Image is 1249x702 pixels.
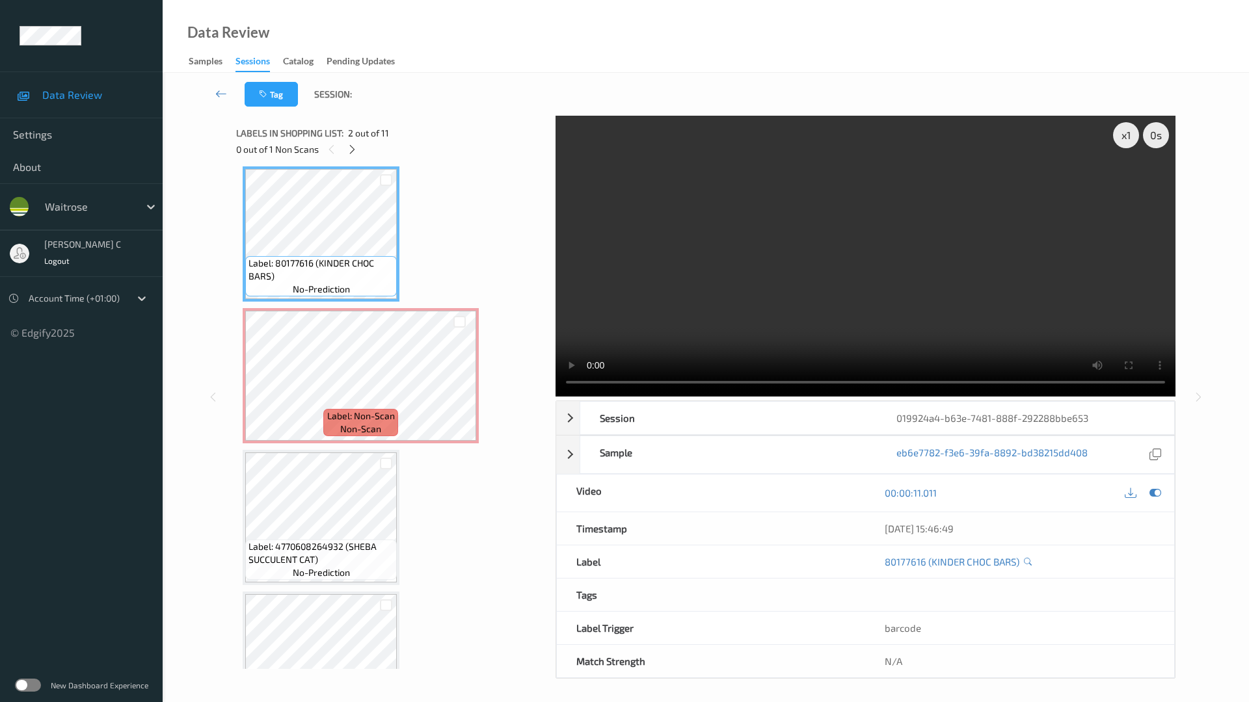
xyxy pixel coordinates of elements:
div: Session019924a4-b63e-7481-888f-292288bbe653 [556,401,1175,435]
span: Label: Non-Scan [327,409,395,422]
div: Match Strength [557,645,866,677]
div: Video [557,474,866,512]
div: Sampleeb6e7782-f3e6-39fa-8892-bd38215dd408 [556,435,1175,474]
span: no-prediction [293,283,350,296]
span: Labels in shopping list: [236,127,343,140]
div: Pending Updates [327,55,395,71]
div: Tags [557,578,866,611]
span: non-scan [340,422,381,435]
div: Sessions [235,55,270,72]
a: Pending Updates [327,53,408,71]
div: Label Trigger [557,612,866,644]
div: 0 s [1143,122,1169,148]
a: Samples [189,53,235,71]
a: eb6e7782-f3e6-39fa-8892-bd38215dd408 [896,446,1088,463]
div: Session [580,402,878,434]
div: x 1 [1113,122,1139,148]
div: Samples [189,55,222,71]
div: Catalog [283,55,314,71]
div: Sample [580,436,878,473]
div: 0 out of 1 Non Scans [236,141,546,157]
span: no-prediction [293,566,350,579]
span: Label: 80177616 (KINDER CHOC BARS) [248,257,394,283]
a: 00:00:11.011 [885,486,937,499]
a: Sessions [235,53,283,72]
div: Data Review [187,26,269,39]
div: [DATE] 15:46:49 [885,522,1155,535]
button: Tag [245,82,298,107]
div: N/A [865,645,1174,677]
div: 019924a4-b63e-7481-888f-292288bbe653 [877,402,1174,434]
span: 2 out of 11 [348,127,389,140]
div: barcode [865,612,1174,644]
a: Catalog [283,53,327,71]
div: Label [557,545,866,578]
span: Label: 4770608264932 (SHEBA SUCCULENT CAT) [248,540,394,566]
a: 80177616 (KINDER CHOC BARS) [885,555,1019,568]
span: Session: [314,88,352,101]
div: Timestamp [557,512,866,545]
